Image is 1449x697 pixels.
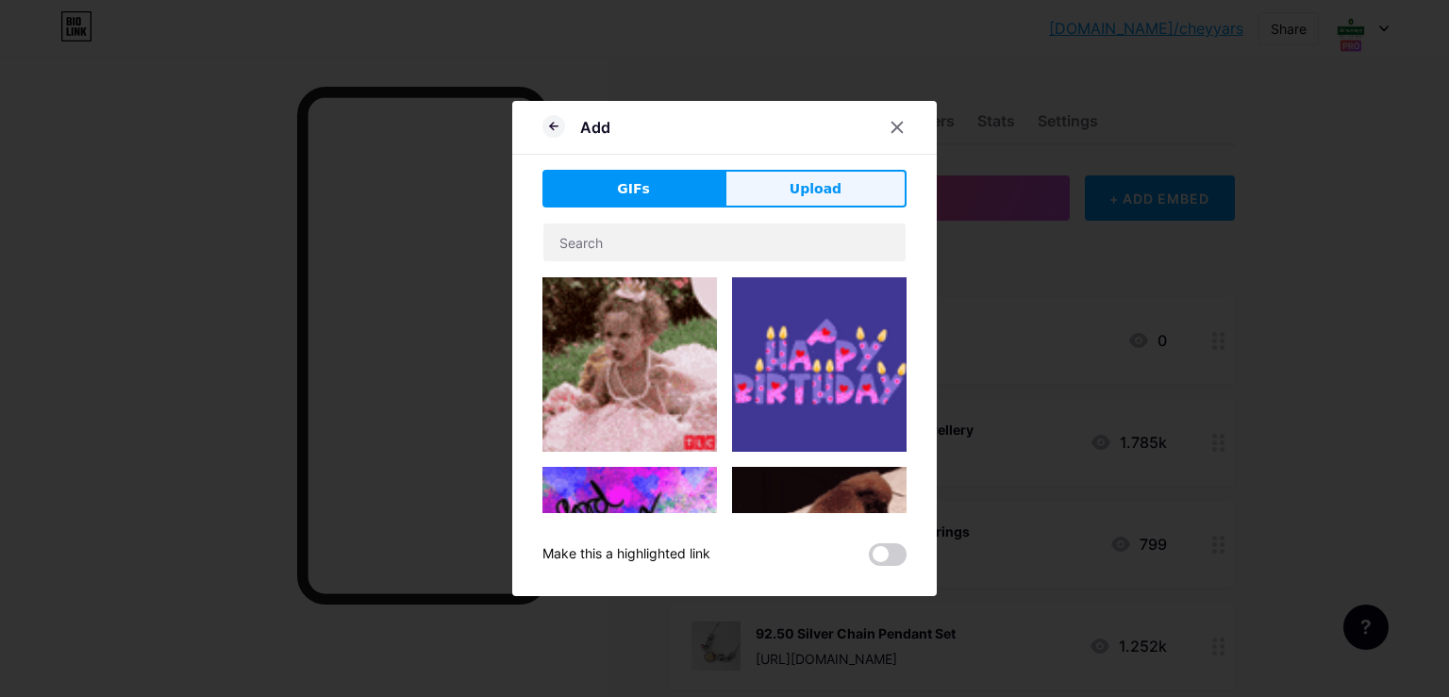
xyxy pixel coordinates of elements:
[617,179,650,199] span: GIFs
[580,116,610,139] div: Add
[543,224,906,261] input: Search
[732,277,907,452] img: Gihpy
[542,277,717,452] img: Gihpy
[732,467,907,624] img: Gihpy
[542,170,724,207] button: GIFs
[542,543,710,566] div: Make this a highlighted link
[542,467,717,641] img: Gihpy
[790,179,841,199] span: Upload
[724,170,907,207] button: Upload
